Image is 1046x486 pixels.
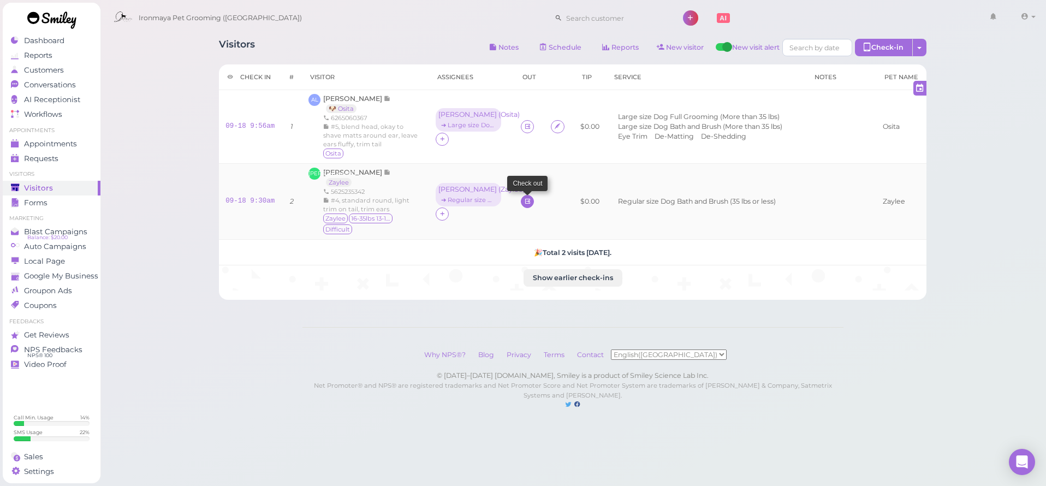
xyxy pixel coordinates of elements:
div: [PERSON_NAME] (Osita) ➔ Large size Dog Full Grooming (More than 35 lbs) [436,108,504,133]
span: Visitors [24,183,53,193]
span: Ironmaya Pet Grooming ([GEOGRAPHIC_DATA]) [139,3,302,33]
div: 14 % [80,414,90,421]
li: Eye Trim [615,132,650,141]
a: NPS Feedbacks NPS® 100 [3,342,100,357]
th: Assignees [429,64,514,90]
a: Customers [3,63,100,78]
td: $0.00 [574,90,606,164]
span: Workflows [24,110,62,119]
div: 22 % [80,429,90,436]
span: [PERSON_NAME] [308,168,320,180]
li: Appointments [3,127,100,134]
a: Video Proof [3,357,100,372]
input: Search customer [562,9,668,27]
a: Requests [3,151,100,166]
a: Dashboard [3,33,100,48]
a: Reports [3,48,100,63]
li: De-Shedding [698,132,749,141]
i: Agreement form [554,122,561,131]
span: Appointments [24,139,77,149]
a: Forms [3,195,100,210]
i: 1 [290,122,293,131]
input: Search by date [782,39,852,56]
a: Workflows [3,107,100,122]
a: Coupons [3,298,100,313]
i: 2 [290,197,294,205]
a: Visitors [3,181,100,195]
span: AI Receptionist [24,95,80,104]
th: Visitor [302,64,429,90]
a: Google My Business [3,269,100,283]
a: Terms [538,351,570,359]
a: AI Receptionist [3,92,100,107]
small: Net Promoter® and NPS® are registered trademarks and Net Promoter Score and Net Promoter System a... [314,382,832,399]
a: Local Page [3,254,100,269]
span: 16-35lbs 13-15H [349,214,393,223]
span: New visit alert [732,43,780,59]
a: 09-18 9:30am [225,197,275,205]
a: Zaylee [326,178,352,187]
a: [PERSON_NAME] Zaylee [323,168,391,186]
span: Auto Campaigns [24,242,86,251]
a: Privacy [501,351,537,359]
div: 6265060367 [323,114,423,122]
a: New visitor [648,39,713,56]
span: Dashboard [24,36,64,45]
div: [PERSON_NAME] (Zaylee) ➔ Regular size Dog Bath and Brush (35 lbs or less) [436,183,504,208]
li: Feedbacks [3,318,100,325]
a: Sales [3,449,100,464]
span: Local Page [24,257,65,266]
li: Visitors [3,170,100,178]
a: Reports [593,39,648,56]
h5: 🎉 Total 2 visits [DATE]. [225,248,920,257]
span: #4, standard round, light trim on tail, trim ears [323,197,409,213]
span: Coupons [24,301,57,310]
div: Osita [883,122,920,132]
span: Requests [24,154,58,163]
span: Groupon Ads [24,286,72,295]
th: Tip [574,64,606,90]
span: Sales [24,452,43,461]
span: Forms [24,198,47,208]
a: [PERSON_NAME] 🐶 Osita [323,94,391,112]
div: Pet Name [884,73,918,81]
span: Customers [24,66,64,75]
th: Notes [806,64,876,90]
div: Open Intercom Messenger [1009,449,1035,475]
a: Auto Campaigns [3,239,100,254]
span: Reports [24,51,52,60]
li: Large size Dog Full Grooming (More than 35 lbs) [615,112,782,122]
a: Appointments [3,137,100,151]
span: Video Proof [24,360,67,369]
span: Google My Business [24,271,98,281]
a: Get Reviews [3,328,100,342]
div: [PERSON_NAME] ( Osita ) [438,111,498,118]
button: Notes [480,39,528,56]
li: Marketing [3,215,100,222]
a: Settings [3,464,100,479]
div: ➔ Large size Dog Full Grooming (More than 35 lbs) [438,121,498,129]
h1: Visitors [219,39,255,59]
div: SMS Usage [14,429,43,436]
span: Blast Campaigns [24,227,87,236]
a: Conversations [3,78,100,92]
th: Service [606,64,806,90]
a: Contact [572,351,611,359]
a: 🐶 Osita [326,104,356,113]
a: Why NPS®? [419,351,471,359]
span: Get Reviews [24,330,69,340]
th: Check in [219,64,281,90]
span: Zaylee [323,214,348,223]
div: Check-in [855,39,913,56]
span: [PERSON_NAME] [323,94,384,103]
span: Difficult [323,224,352,234]
span: Balance: $20.00 [27,233,68,242]
div: © [DATE]–[DATE] [DOMAIN_NAME], Smiley is a product of Smiley Science Lab Inc. [302,371,843,381]
span: [PERSON_NAME] [323,168,384,176]
a: Schedule [531,39,591,56]
div: Call Min. Usage [14,414,54,421]
a: 09-18 9:56am [225,122,275,130]
span: AL [308,94,320,106]
a: Blog [473,351,500,359]
div: 5625235342 [323,187,423,196]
